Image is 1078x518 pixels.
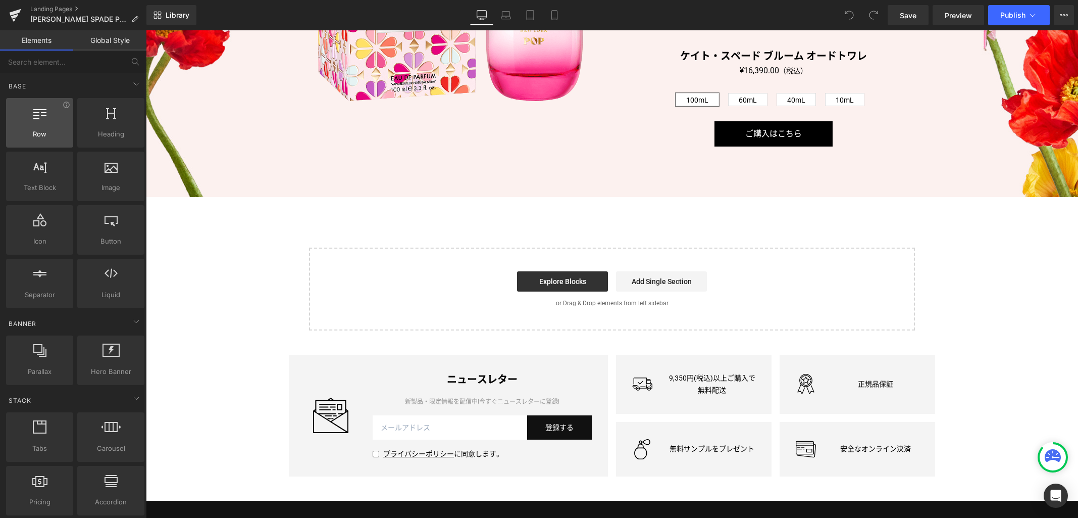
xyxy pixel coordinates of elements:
span: Stack [8,396,32,405]
span: Banner [8,319,37,328]
span: Save [900,10,916,21]
button: More [1054,5,1074,25]
span: Liquid [80,290,141,300]
span: Publish [1000,11,1025,19]
span: 60mL [593,63,611,75]
a: Desktop [470,5,494,25]
span: Text Block [9,182,70,193]
span: Separator [9,290,70,300]
a: Laptop [494,5,518,25]
a: Tablet [518,5,542,25]
button: Undo [839,5,859,25]
a: Add Single Section [470,241,561,261]
input: メールアドレス [227,385,381,410]
span: [PERSON_NAME] SPADE POP｜[PERSON_NAME] [GEOGRAPHIC_DATA]｜香水・フレグランス [30,15,127,23]
a: ご購入はこちら [569,91,687,116]
a: Preview [933,5,984,25]
button: Publish [988,5,1050,25]
img: Icon_Quality.svg [650,344,670,364]
span: 100mL [540,63,562,75]
span: Button [80,236,141,247]
img: Icon_Shipping.svg [486,344,506,364]
p: 9,350円(税込)以上ご購入で無料配送 [523,342,609,366]
span: ご購入はこちら [599,99,656,108]
img: Icon_Perfume.svg [486,409,506,429]
p: 無料サンプルをプレゼント [523,412,609,425]
span: Preview [945,10,972,21]
span: 40mL [641,63,659,75]
span: 10mL [690,63,708,75]
label: に同意します。 [237,417,357,430]
span: Base [8,81,27,91]
span: Library [166,11,189,20]
a: Landing Pages [30,5,146,13]
a: プライバシーポリシー [237,419,308,428]
span: Pricing [9,497,70,507]
img: Icon_CreditCard.svg [650,409,670,429]
img: Icon_Newsletter.svg [167,367,202,403]
a: ケイト・スペード ブルーム オードトワレ [534,20,721,32]
h4: ニュースレター [227,341,446,358]
span: Image [80,182,141,193]
span: ¥16,390.00 [594,33,633,48]
div: Open Intercom Messenger [1044,484,1068,508]
a: Explore Blocks [371,241,462,261]
div: （税込） [471,33,784,48]
p: 新製品・限定情報を配信中!今すぐニュースレターに登録! [227,366,446,377]
p: 安全なオンライン決済 [686,412,773,425]
p: or Drag & Drop elements from left sidebar [179,269,753,276]
span: Parallax [9,366,70,377]
a: New Library [146,5,196,25]
span: する [414,391,428,404]
button: 登録する [381,385,446,410]
span: Hero Banner [80,366,141,377]
button: Redo [863,5,884,25]
span: Row [9,129,70,139]
span: Accordion [80,497,141,507]
span: Tabs [9,443,70,454]
a: Global Style [73,30,146,51]
span: Heading [80,129,141,139]
span: Icon [9,236,70,247]
span: Carousel [80,443,141,454]
div: View Information [63,101,70,109]
a: Mobile [542,5,567,25]
p: 正規品保証 [686,348,773,360]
